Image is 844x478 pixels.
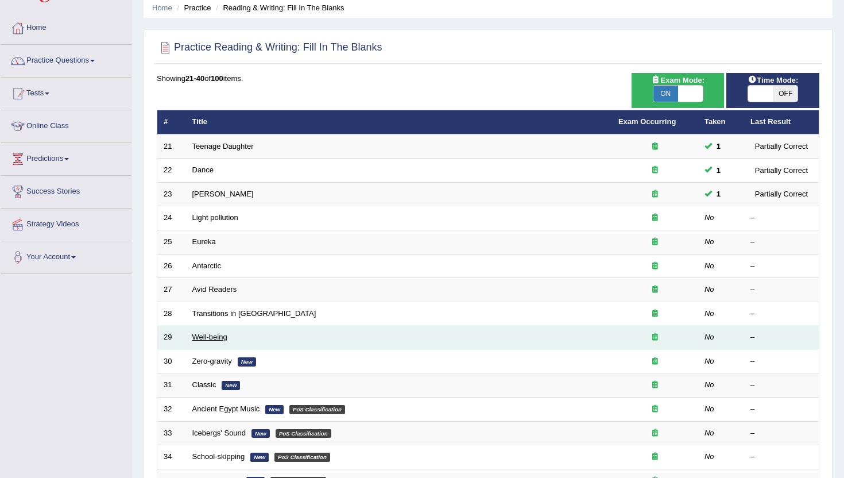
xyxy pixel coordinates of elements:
[750,428,812,439] div: –
[289,405,345,414] em: PoS Classification
[750,404,812,415] div: –
[618,237,692,248] div: Exam occurring question
[1,12,131,41] a: Home
[1,110,131,139] a: Online Class
[276,429,331,438] em: PoS Classification
[192,380,216,389] a: Classic
[192,357,232,365] a: Zero-gravity
[157,302,186,326] td: 28
[1,45,131,74] a: Practice Questions
[704,237,714,246] em: No
[632,73,725,108] div: Show exams occurring in exams
[192,452,245,461] a: School-skipping
[157,349,186,373] td: 30
[750,237,812,248] div: –
[192,429,246,437] a: Icebergs' Sound
[618,213,692,223] div: Exam occurring question
[704,452,714,461] em: No
[157,39,382,56] h2: Practice Reading & Writing: Fill In The Blanks
[192,237,216,246] a: Eureka
[712,140,725,152] span: You can still take this question
[750,164,812,176] div: Partially Correct
[238,357,256,367] em: New
[704,429,714,437] em: No
[157,421,186,445] td: 33
[157,182,186,206] td: 23
[618,189,692,200] div: Exam occurring question
[274,453,330,462] em: PoS Classification
[618,117,676,126] a: Exam Occurring
[618,261,692,272] div: Exam occurring question
[646,74,709,86] span: Exam Mode:
[712,164,725,176] span: You can still take this question
[192,142,254,151] a: Teenage Daughter
[618,141,692,152] div: Exam occurring question
[653,86,678,102] span: ON
[1,209,131,237] a: Strategy Videos
[704,285,714,294] em: No
[157,373,186,398] td: 31
[618,380,692,391] div: Exam occurring question
[750,261,812,272] div: –
[618,165,692,176] div: Exam occurring question
[174,2,211,13] li: Practice
[213,2,344,13] li: Reading & Writing: Fill In The Blanks
[750,309,812,319] div: –
[192,333,227,341] a: Well-being
[618,428,692,439] div: Exam occurring question
[1,78,131,106] a: Tests
[743,74,803,86] span: Time Mode:
[1,176,131,205] a: Success Stories
[192,285,237,294] a: Avid Readers
[192,213,238,222] a: Light pollution
[192,404,260,413] a: Ancient Egypt Music
[157,159,186,183] td: 22
[704,333,714,341] em: No
[251,429,270,438] em: New
[704,357,714,365] em: No
[192,165,214,174] a: Dance
[157,206,186,230] td: 24
[704,261,714,270] em: No
[750,380,812,391] div: –
[157,73,819,84] div: Showing of items.
[750,332,812,343] div: –
[712,188,725,200] span: You can still take this question
[750,213,812,223] div: –
[222,381,240,390] em: New
[157,134,186,159] td: 21
[152,3,172,12] a: Home
[157,326,186,350] td: 29
[704,404,714,413] em: No
[157,278,186,302] td: 27
[192,261,222,270] a: Antarctic
[1,143,131,172] a: Predictions
[618,332,692,343] div: Exam occurring question
[157,254,186,278] td: 26
[618,452,692,462] div: Exam occurring question
[750,356,812,367] div: –
[750,452,812,462] div: –
[618,356,692,367] div: Exam occurring question
[157,230,186,255] td: 25
[265,405,284,414] em: New
[157,110,186,134] th: #
[192,190,254,198] a: [PERSON_NAME]
[192,309,316,318] a: Transitions in [GEOGRAPHIC_DATA]
[750,140,812,152] div: Partially Correct
[186,110,612,134] th: Title
[744,110,819,134] th: Last Result
[211,74,223,83] b: 100
[1,241,131,270] a: Your Account
[698,110,744,134] th: Taken
[157,445,186,469] td: 34
[250,453,269,462] em: New
[185,74,204,83] b: 21-40
[750,188,812,200] div: Partially Correct
[704,380,714,389] em: No
[618,309,692,319] div: Exam occurring question
[704,309,714,318] em: No
[773,86,797,102] span: OFF
[618,404,692,415] div: Exam occurring question
[750,284,812,295] div: –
